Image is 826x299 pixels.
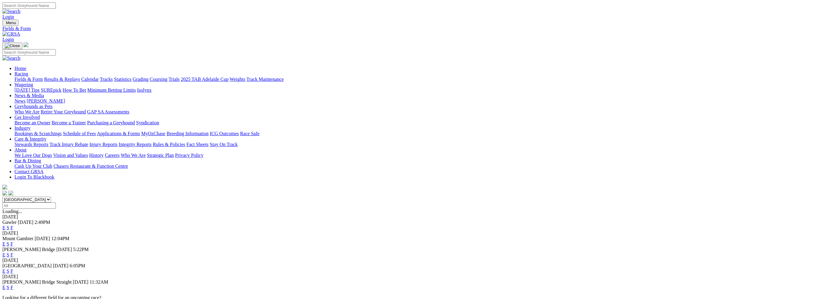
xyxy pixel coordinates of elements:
[14,104,53,109] a: Greyhounds as Pets
[119,142,151,147] a: Integrity Reports
[41,87,61,93] a: SUREpick
[14,164,824,169] div: Bar & Dining
[24,42,28,47] img: logo-grsa-white.png
[147,153,174,158] a: Strategic Plan
[35,236,50,241] span: [DATE]
[6,21,16,25] span: Menu
[2,269,5,274] a: E
[14,66,26,71] a: Home
[8,191,13,196] img: twitter.svg
[150,77,167,82] a: Coursing
[14,126,30,131] a: Industry
[7,269,9,274] a: S
[167,131,209,136] a: Breeding Information
[2,56,21,61] img: Search
[2,214,824,220] div: [DATE]
[7,241,9,247] a: S
[2,49,56,56] input: Search
[53,153,88,158] a: Vision and Values
[53,164,128,169] a: Chasers Restaurant & Function Centre
[14,87,824,93] div: Wagering
[2,236,33,241] span: Mount Gambier
[70,263,85,268] span: 6:05PM
[44,77,80,82] a: Results & Replays
[7,252,9,257] a: S
[2,20,18,26] button: Toggle navigation
[35,220,50,225] span: 2:49PM
[14,98,25,103] a: News
[14,77,824,82] div: Racing
[14,109,824,115] div: Greyhounds as Pets
[14,153,52,158] a: We Love Our Dogs
[63,131,96,136] a: Schedule of Fees
[2,258,824,263] div: [DATE]
[14,142,824,147] div: Care & Integrity
[14,120,824,126] div: Get Involved
[14,174,54,180] a: Login To Blackbook
[14,153,824,158] div: About
[2,9,21,14] img: Search
[2,252,5,257] a: E
[11,241,13,247] a: F
[133,77,148,82] a: Grading
[87,87,136,93] a: Minimum Betting Limits
[14,169,43,174] a: Contact GRSA
[2,26,824,31] a: Fields & Form
[41,109,86,114] a: Retire Your Greyhound
[2,263,52,268] span: [GEOGRAPHIC_DATA]
[230,77,245,82] a: Weights
[2,31,20,37] img: GRSA
[210,142,238,147] a: Stay On Track
[141,131,165,136] a: MyOzChase
[14,82,33,87] a: Wagering
[14,158,41,163] a: Bar & Dining
[14,164,52,169] a: Cash Up Your Club
[7,285,9,290] a: S
[14,120,50,125] a: Become an Owner
[181,77,228,82] a: 2025 TAB Adelaide Cup
[89,153,104,158] a: History
[175,153,203,158] a: Privacy Policy
[2,285,5,290] a: E
[56,247,72,252] span: [DATE]
[168,77,180,82] a: Trials
[2,225,5,230] a: E
[14,136,46,142] a: Care & Integrity
[87,109,129,114] a: GAP SA Assessments
[63,87,86,93] a: How To Bet
[14,142,48,147] a: Stewards Reports
[137,87,151,93] a: Isolynx
[11,269,13,274] a: F
[18,220,33,225] span: [DATE]
[247,77,284,82] a: Track Maintenance
[2,274,824,279] div: [DATE]
[14,131,62,136] a: Bookings & Scratchings
[51,236,69,241] span: 12:04PM
[187,142,209,147] a: Fact Sheets
[153,142,185,147] a: Rules & Policies
[2,231,824,236] div: [DATE]
[81,77,99,82] a: Calendar
[14,98,824,104] div: News & Media
[14,115,40,120] a: Get Involved
[210,131,239,136] a: ICG Outcomes
[14,87,40,93] a: [DATE] Tips
[2,14,14,19] a: Login
[105,153,120,158] a: Careers
[7,225,9,230] a: S
[11,252,13,257] a: F
[5,43,20,48] img: Close
[121,153,146,158] a: Who We Are
[240,131,259,136] a: Race Safe
[2,209,22,214] span: Loading...
[114,77,132,82] a: Statistics
[52,120,86,125] a: Become a Trainer
[2,202,56,209] input: Select date
[136,120,159,125] a: Syndication
[2,43,22,49] button: Toggle navigation
[2,220,17,225] span: Gawler
[11,285,13,290] a: F
[14,131,824,136] div: Industry
[27,98,65,103] a: [PERSON_NAME]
